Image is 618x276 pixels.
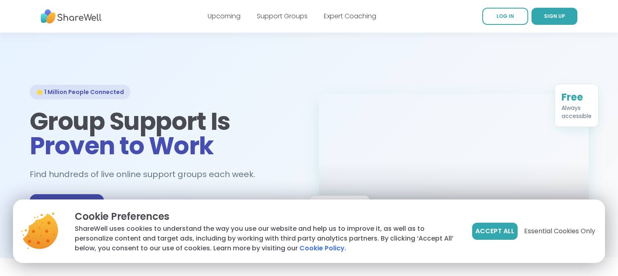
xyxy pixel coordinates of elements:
[30,194,104,217] a: Join Now
[30,109,299,158] h1: Group Support Is
[75,209,459,224] p: Cookie Preferences
[562,91,592,104] div: Free
[75,224,459,253] p: ShareWell uses cookies to understand the way you use our website and help us to improve it, as we...
[41,5,102,28] img: ShareWell Nav Logo
[497,13,514,20] span: LOG IN
[30,168,264,181] h2: Find hundreds of live online support groups each week.
[475,226,514,236] span: Accept All
[562,104,592,120] div: Always accessible
[472,223,518,240] button: Accept All
[30,85,130,99] div: 🌟 1 Million People Connected
[208,11,241,21] a: Upcoming
[257,11,308,21] a: Support Groups
[482,8,528,25] a: LOG IN
[531,8,577,25] a: SIGN UP
[30,129,214,163] span: Proven to Work
[524,226,595,236] span: Essential Cookies Only
[544,13,565,20] span: SIGN UP
[299,243,346,253] a: Cookie Policy.
[324,11,376,21] a: Expert Coaching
